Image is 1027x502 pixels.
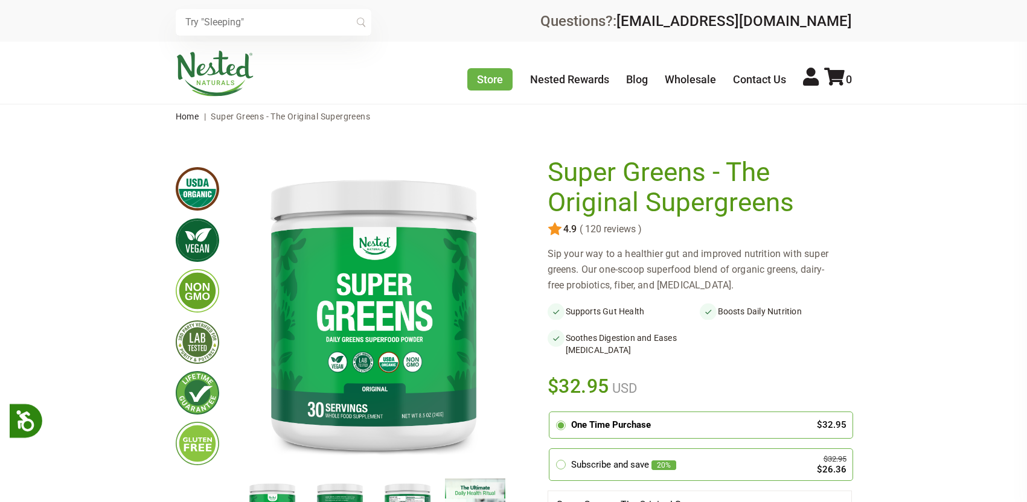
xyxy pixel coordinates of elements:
[176,167,219,211] img: usdaorganic
[626,73,648,86] a: Blog
[846,73,852,86] span: 0
[577,224,642,235] span: ( 120 reviews )
[700,303,852,320] li: Boosts Daily Nutrition
[176,320,219,364] img: thirdpartytested
[562,224,577,235] span: 4.9
[176,112,199,121] a: Home
[176,104,852,129] nav: breadcrumbs
[665,73,716,86] a: Wholesale
[733,73,786,86] a: Contact Us
[176,51,254,97] img: Nested Naturals
[824,73,852,86] a: 0
[176,269,219,313] img: gmofree
[176,9,371,36] input: Try "Sleeping"
[609,381,637,396] span: USD
[530,73,609,86] a: Nested Rewards
[616,13,852,30] a: [EMAIL_ADDRESS][DOMAIN_NAME]
[201,112,209,121] span: |
[548,157,846,217] h1: Super Greens - The Original Supergreens
[238,157,509,468] img: Super Greens - The Original Supergreens
[548,246,852,293] div: Sip your way to a healthier gut and improved nutrition with super greens. Our one-scoop superfood...
[211,112,370,121] span: Super Greens - The Original Supergreens
[176,218,219,262] img: vegan
[548,329,700,358] li: Soothes Digestion and Eases [MEDICAL_DATA]
[548,303,700,320] li: Supports Gut Health
[176,371,219,415] img: lifetimeguarantee
[540,14,852,28] div: Questions?:
[467,68,513,91] a: Store
[548,373,610,399] span: $32.95
[548,222,562,237] img: star.svg
[176,422,219,465] img: glutenfree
